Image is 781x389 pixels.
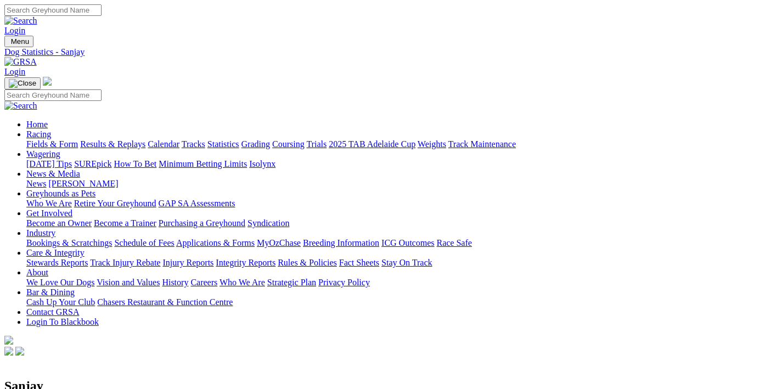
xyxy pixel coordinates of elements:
a: Cash Up Your Club [26,297,95,307]
a: Privacy Policy [318,278,370,287]
a: Breeding Information [303,238,379,247]
a: Isolynx [249,159,276,168]
a: Trials [306,139,327,149]
a: Racing [26,129,51,139]
a: Weights [418,139,446,149]
input: Search [4,4,102,16]
div: Racing [26,139,777,149]
a: Results & Replays [80,139,145,149]
a: Injury Reports [162,258,213,267]
a: Integrity Reports [216,258,276,267]
div: News & Media [26,179,777,189]
div: About [26,278,777,287]
a: 2025 TAB Adelaide Cup [329,139,415,149]
a: Login [4,67,25,76]
a: Coursing [272,139,305,149]
a: News [26,179,46,188]
a: History [162,278,188,287]
a: Stay On Track [381,258,432,267]
a: Login To Blackbook [26,317,99,326]
img: Close [9,79,36,88]
a: How To Bet [114,159,157,168]
img: logo-grsa-white.png [4,336,13,345]
a: Care & Integrity [26,248,85,257]
a: [DATE] Tips [26,159,72,168]
a: About [26,268,48,277]
a: ICG Outcomes [381,238,434,247]
img: facebook.svg [4,347,13,356]
input: Search [4,89,102,101]
a: Become an Owner [26,218,92,228]
a: Fact Sheets [339,258,379,267]
a: MyOzChase [257,238,301,247]
div: Industry [26,238,777,248]
a: Home [26,120,48,129]
a: Contact GRSA [26,307,79,317]
a: Become a Trainer [94,218,156,228]
a: Bookings & Scratchings [26,238,112,247]
a: Bar & Dining [26,287,75,297]
a: Purchasing a Greyhound [159,218,245,228]
a: Who We Are [26,199,72,208]
a: GAP SA Assessments [159,199,235,208]
div: Wagering [26,159,777,169]
a: Applications & Forms [176,238,255,247]
a: Industry [26,228,55,238]
button: Toggle navigation [4,36,33,47]
a: Who We Are [220,278,265,287]
img: GRSA [4,57,37,67]
a: [PERSON_NAME] [48,179,118,188]
a: News & Media [26,169,80,178]
img: logo-grsa-white.png [43,77,52,86]
a: Fields & Form [26,139,78,149]
a: Statistics [207,139,239,149]
a: Track Injury Rebate [90,258,160,267]
span: Menu [11,37,29,46]
a: Strategic Plan [267,278,316,287]
a: Track Maintenance [448,139,516,149]
img: Search [4,101,37,111]
div: Get Involved [26,218,777,228]
a: Syndication [248,218,289,228]
a: Greyhounds as Pets [26,189,95,198]
a: Tracks [182,139,205,149]
a: Login [4,26,25,35]
a: Stewards Reports [26,258,88,267]
a: Calendar [148,139,179,149]
a: Race Safe [436,238,471,247]
a: Grading [241,139,270,149]
div: Greyhounds as Pets [26,199,777,208]
a: We Love Our Dogs [26,278,94,287]
a: SUREpick [74,159,111,168]
div: Care & Integrity [26,258,777,268]
a: Vision and Values [97,278,160,287]
img: twitter.svg [15,347,24,356]
a: Retire Your Greyhound [74,199,156,208]
div: Bar & Dining [26,297,777,307]
button: Toggle navigation [4,77,41,89]
a: Chasers Restaurant & Function Centre [97,297,233,307]
a: Get Involved [26,208,72,218]
a: Minimum Betting Limits [159,159,247,168]
img: Search [4,16,37,26]
a: Rules & Policies [278,258,337,267]
a: Wagering [26,149,60,159]
a: Dog Statistics - Sanjay [4,47,777,57]
a: Schedule of Fees [114,238,174,247]
a: Careers [190,278,217,287]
